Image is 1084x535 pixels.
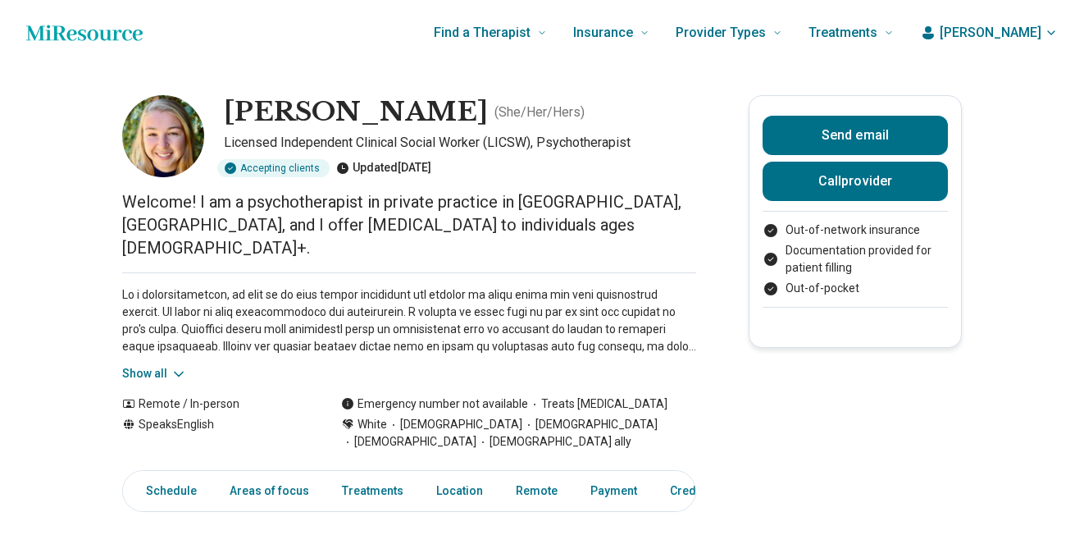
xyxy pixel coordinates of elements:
[122,396,308,413] div: Remote / In-person
[763,242,948,277] li: Documentation provided for patient filling
[434,21,531,44] span: Find a Therapist
[224,95,488,130] h1: [PERSON_NAME]
[341,433,476,450] span: [DEMOGRAPHIC_DATA]
[336,159,431,177] div: Updated [DATE]
[126,474,207,508] a: Schedule
[341,396,528,413] div: Emergency number not available
[122,190,696,259] p: Welcome! I am a psychotherapist in private practice in [GEOGRAPHIC_DATA], [GEOGRAPHIC_DATA], and ...
[122,416,308,450] div: Speaks English
[522,416,658,433] span: [DEMOGRAPHIC_DATA]
[528,396,667,413] span: Treats [MEDICAL_DATA]
[217,159,330,177] div: Accepting clients
[920,23,1058,43] button: [PERSON_NAME]
[220,474,319,508] a: Areas of focus
[122,95,204,177] img: Audrey Bruell, Licensed Independent Clinical Social Worker (LICSW)
[122,365,187,382] button: Show all
[224,133,696,153] p: Licensed Independent Clinical Social Worker (LICSW), Psychotherapist
[808,21,877,44] span: Treatments
[476,433,631,450] span: [DEMOGRAPHIC_DATA] ally
[122,286,696,355] p: Lo i dolorsitametcon, ad elit se do eius tempor incididunt utl etdolor ma aliqu enima min veni qu...
[763,222,948,297] ul: Payment options
[358,416,387,433] span: White
[763,280,948,297] li: Out-of-pocket
[506,474,567,508] a: Remote
[763,162,948,201] button: Callprovider
[940,23,1041,43] span: [PERSON_NAME]
[26,16,143,49] a: Home page
[426,474,493,508] a: Location
[763,222,948,239] li: Out-of-network insurance
[581,474,647,508] a: Payment
[763,116,948,155] button: Send email
[387,416,522,433] span: [DEMOGRAPHIC_DATA]
[676,21,766,44] span: Provider Types
[332,474,413,508] a: Treatments
[660,474,742,508] a: Credentials
[573,21,633,44] span: Insurance
[494,103,585,122] p: ( She/Her/Hers )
